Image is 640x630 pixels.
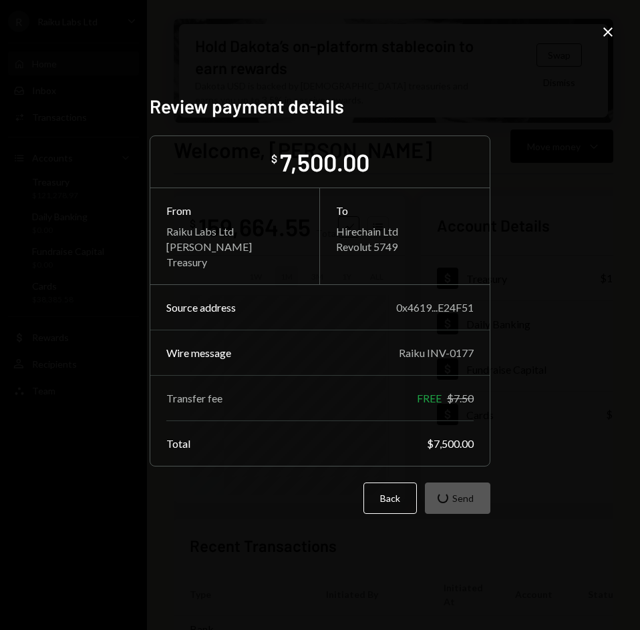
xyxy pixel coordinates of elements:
div: Treasury [166,256,303,268]
h2: Review payment details [150,93,490,119]
div: $7,500.00 [427,437,474,450]
div: Raiku INV-0177 [399,346,474,359]
button: Back [363,483,417,514]
div: Transfer fee [166,392,222,404]
div: Revolut 5749 [336,240,474,253]
div: [PERSON_NAME] [166,240,303,253]
div: FREE [417,392,442,404]
div: From [166,204,303,217]
div: 7,500.00 [280,147,369,177]
div: Hirechain Ltd [336,225,474,238]
div: 0x4619...E24F51 [396,301,474,314]
div: Raiku Labs Ltd [166,225,303,238]
div: Wire message [166,346,231,359]
div: Total [166,437,190,450]
div: $ [271,152,277,166]
div: Source address [166,301,236,314]
div: $7.50 [447,392,474,404]
div: To [336,204,474,217]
